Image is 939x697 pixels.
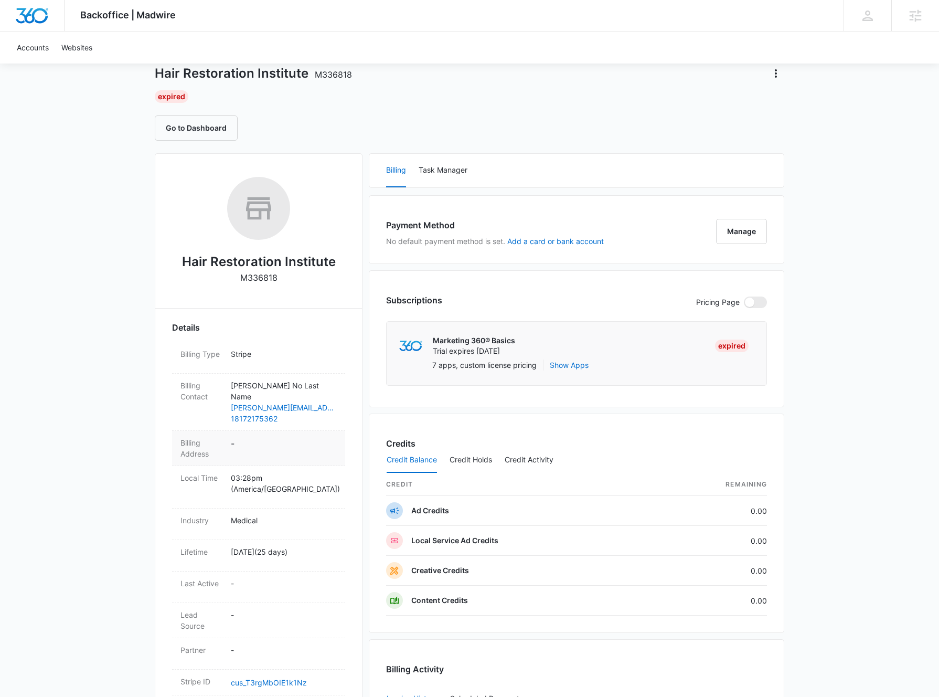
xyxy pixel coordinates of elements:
[180,515,222,526] dt: Industry
[386,663,767,675] h3: Billing Activity
[231,413,337,424] a: 18172175362
[172,466,345,509] div: Local Time03:28pm (America/[GEOGRAPHIC_DATA])
[399,341,422,352] img: marketing360Logo
[231,546,337,557] p: [DATE] ( 25 days )
[411,565,469,576] p: Creative Credits
[180,609,222,631] dt: Lead Source
[231,348,337,360] p: Stripe
[386,154,406,187] button: Billing
[172,540,345,572] div: Lifetime[DATE](25 days)
[182,252,336,271] h2: Hair Restoration Institute
[80,9,176,20] span: Backoffice | Madwire
[387,448,437,473] button: Credit Balance
[411,505,449,516] p: Ad Credits
[231,645,337,656] p: -
[240,271,278,284] p: M336818
[386,219,604,231] h3: Payment Method
[180,676,222,687] dt: Stripe ID
[656,556,767,586] td: 0.00
[10,31,55,64] a: Accounts
[180,472,222,483] dt: Local Time
[656,586,767,616] td: 0.00
[231,472,337,494] p: 03:28pm ( America/[GEOGRAPHIC_DATA] )
[155,90,188,103] div: Expired
[231,437,337,459] dd: -
[172,342,345,374] div: Billing TypeStripe
[231,402,337,413] a: [PERSON_NAME][EMAIL_ADDRESS][DOMAIN_NAME]
[550,360,589,371] button: Show Apps
[656,473,767,496] th: Remaining
[386,294,442,307] h3: Subscriptions
[433,335,515,346] p: Marketing 360® Basics
[231,609,337,620] p: -
[180,348,222,360] dt: Billing Type
[715,340,749,352] div: Expired
[505,448,553,473] button: Credit Activity
[231,578,337,589] p: -
[507,238,604,245] button: Add a card or bank account
[180,578,222,589] dt: Last Active
[180,380,222,402] dt: Billing Contact
[231,678,307,687] a: cus_T3rgMbOIE1k1Nz
[231,380,337,402] p: [PERSON_NAME] No Last Name
[386,236,604,247] p: No default payment method is set.
[180,437,222,459] dt: Billing Address
[172,431,345,466] div: Billing Address-
[767,65,784,82] button: Actions
[450,448,492,473] button: Credit Holds
[386,473,656,496] th: credit
[55,31,99,64] a: Websites
[315,69,352,80] span: M336818
[180,546,222,557] dt: Lifetime
[656,526,767,556] td: 0.00
[656,496,767,526] td: 0.00
[231,515,337,526] p: Medical
[419,154,467,187] button: Task Manager
[155,66,352,81] h1: Hair Restoration Institute
[433,346,515,356] p: Trial expires [DATE]
[172,603,345,638] div: Lead Source-
[411,595,468,606] p: Content Credits
[386,437,415,450] h3: Credits
[696,297,740,308] p: Pricing Page
[172,638,345,670] div: Partner-
[172,509,345,540] div: IndustryMedical
[411,535,498,546] p: Local Service Ad Credits
[180,645,222,656] dt: Partner
[155,115,238,141] button: Go to Dashboard
[172,572,345,603] div: Last Active-
[432,360,537,371] p: 7 apps, custom license pricing
[716,219,767,244] button: Manage
[172,321,200,334] span: Details
[172,670,345,695] div: Stripe IDcus_T3rgMbOIE1k1Nz
[172,374,345,431] div: Billing Contact[PERSON_NAME] No Last Name[PERSON_NAME][EMAIL_ADDRESS][DOMAIN_NAME]18172175362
